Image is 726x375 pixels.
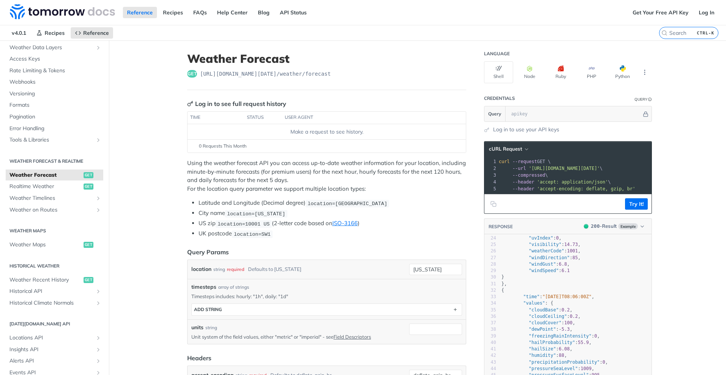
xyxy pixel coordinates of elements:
[501,294,594,299] span: : ,
[562,327,570,332] span: 5.3
[9,44,93,51] span: Weather Data Layers
[484,61,513,83] button: Shell
[642,110,650,118] button: Hide
[529,359,600,365] span: "precipitationProbability"
[123,7,157,18] a: Reference
[6,76,103,88] a: Webhooks
[187,353,211,363] div: Headers
[6,123,103,134] a: Error Handling
[188,112,244,124] th: time
[95,300,101,306] button: Show subpages for Historical Climate Normals
[484,274,496,280] div: 30
[254,7,274,18] a: Blog
[567,248,578,254] span: 1001
[501,268,570,273] span: :
[529,166,600,171] span: '[URL][DOMAIN_NAME][DATE]'
[8,27,30,39] span: v4.0.1
[602,359,605,365] span: 0
[484,359,496,366] div: 43
[32,27,69,39] a: Recipes
[499,159,510,164] span: curl
[512,159,537,164] span: --request
[9,357,93,365] span: Alerts API
[213,7,252,18] a: Help Center
[529,340,575,345] span: "hailProbability"
[501,288,504,293] span: {
[488,110,501,117] span: Query
[529,248,564,254] span: "weatherCode"
[84,172,93,178] span: get
[501,235,562,241] span: : ,
[512,166,526,171] span: --url
[499,166,603,171] span: \
[486,145,531,153] button: cURL Request
[501,248,581,254] span: : ,
[484,346,496,352] div: 41
[529,307,558,313] span: "cloudBase"
[9,55,101,63] span: Access Keys
[501,353,567,358] span: : ,
[187,70,197,78] span: get
[594,333,597,339] span: 0
[501,366,594,371] span: : ,
[194,307,222,312] div: ADD string
[484,165,497,172] div: 2
[187,101,193,107] svg: Key
[6,286,103,297] a: Historical APIShow subpages for Historical API
[9,183,82,190] span: Realtime Weather
[484,172,497,179] div: 3
[227,264,244,275] div: required
[6,181,103,192] a: Realtime Weatherget
[628,7,693,18] a: Get Your Free API Key
[187,52,466,65] h1: Weather Forecast
[191,324,203,331] label: units
[641,69,648,76] svg: More ellipsis
[499,179,611,185] span: \
[529,235,553,241] span: "uvIndex"
[484,339,496,346] div: 40
[10,4,115,19] img: Tomorrow.io Weather API Docs
[6,134,103,146] a: Tools & LibrariesShow subpages for Tools & Libraries
[484,320,496,326] div: 37
[501,307,572,313] span: : ,
[9,90,101,98] span: Versioning
[282,112,451,124] th: user agent
[501,333,600,339] span: : ,
[9,334,93,342] span: Locations API
[584,224,588,229] span: 200
[217,221,270,227] span: location=10001 US
[484,281,496,287] div: 31
[189,7,211,18] a: FAQs
[9,288,93,295] span: Historical API
[559,353,564,358] span: 88
[512,179,534,185] span: --header
[6,274,103,286] a: Weather Recent Historyget
[6,158,103,165] h2: Weather Forecast & realtime
[529,261,556,267] span: "windGust"
[639,67,650,78] button: More Languages
[562,268,570,273] span: 6.1
[484,287,496,294] div: 32
[523,300,545,306] span: "values"
[227,211,285,216] span: location=[US_STATE]
[529,327,556,332] span: "dewPoint"
[529,353,556,358] span: "humidity"
[484,179,497,185] div: 4
[84,277,93,283] span: get
[199,209,466,218] li: City name
[484,248,496,254] div: 26
[9,136,93,144] span: Tools & Libraries
[9,125,101,132] span: Error Handling
[512,186,534,191] span: --header
[484,261,496,268] div: 28
[559,261,567,267] span: 6.8
[6,204,103,216] a: Weather on RoutesShow subpages for Weather on Routes
[501,314,581,319] span: : ,
[572,255,578,260] span: 85
[529,366,578,371] span: "pressureSeaLevel"
[501,261,570,267] span: : ,
[501,320,575,325] span: : ,
[484,185,497,192] div: 5
[484,235,496,241] div: 24
[95,358,101,364] button: Show subpages for Alerts API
